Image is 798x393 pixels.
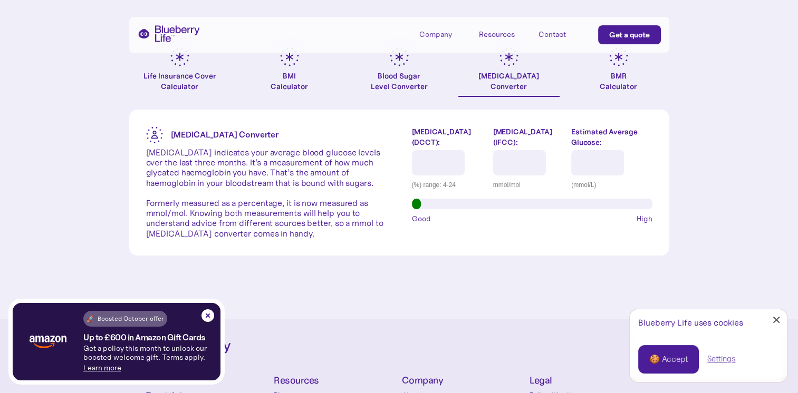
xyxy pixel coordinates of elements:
a: Contact [539,25,586,43]
a: Get a quote [598,25,661,44]
a: [MEDICAL_DATA]Converter [458,47,560,97]
a: 🍪 Accept [638,345,699,374]
p: Get a policy this month to unlock our boosted welcome gift. Terms apply. [83,344,220,362]
div: BMR Calculator [600,71,637,92]
div: Contact [539,30,566,39]
a: Learn more [83,363,121,372]
h4: Legal [530,376,652,386]
div: Get a quote [609,30,650,40]
a: Settings [707,353,735,365]
a: Close Cookie Popup [766,309,787,330]
div: Blood Sugar Level Converter [371,71,428,92]
a: home [138,25,200,42]
div: (mmol/L) [571,180,652,190]
h4: Resources [274,376,397,386]
label: Estimated Average Glucose: [571,126,652,148]
p: [MEDICAL_DATA] indicates your average blood glucose levels over the last three months. It’s a mea... [146,148,387,239]
div: Resources [479,25,526,43]
a: Life Insurance Cover Calculator [129,47,230,97]
div: 🍪 Accept [649,353,688,365]
div: Life Insurance Cover Calculator [129,71,230,92]
div: mmol/mol [493,180,563,190]
a: Blood SugarLevel Converter [349,47,450,97]
h4: Company [402,376,525,386]
strong: [MEDICAL_DATA] Converter [171,129,279,140]
span: High [637,213,652,224]
div: 🚀 Boosted October offer [86,313,164,324]
div: Company [419,25,467,43]
div: Close Cookie Popup [776,320,777,320]
label: [MEDICAL_DATA] (DCCT): [412,126,485,148]
a: BMRCalculator [568,47,669,97]
h4: Up to £600 in Amazon Gift Cards [83,333,206,342]
div: Resources [479,30,515,39]
div: Blueberry Life uses cookies [638,318,778,328]
a: BMICalculator [239,47,340,97]
div: [MEDICAL_DATA] Converter [478,71,539,92]
div: (%) range: 4-24 [412,180,485,190]
span: Good [412,213,431,224]
div: BMI Calculator [271,71,308,92]
div: Company [419,30,452,39]
h4: Product [146,376,269,386]
label: [MEDICAL_DATA] (IFCC): [493,126,563,148]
